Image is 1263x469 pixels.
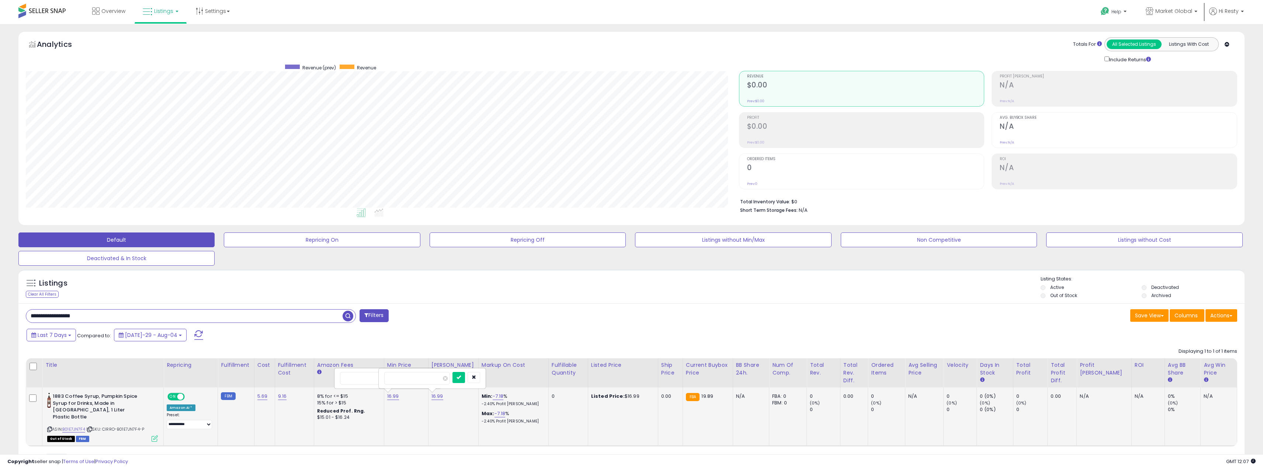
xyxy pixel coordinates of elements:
span: Revenue (prev) [302,65,336,71]
i: Get Help [1100,7,1110,16]
div: 0 [810,393,840,400]
b: Min: [482,393,493,400]
small: (0%) [1016,400,1027,406]
span: OFF [184,394,195,400]
div: Current Buybox Price [686,361,730,377]
div: Num of Comp. [772,361,804,377]
div: 0 (0%) [980,393,1013,400]
div: FBA: 0 [772,393,801,400]
div: Amazon Fees [317,361,381,369]
div: N/A [1135,393,1159,400]
span: Profit [747,116,984,120]
span: Last 7 Days [38,331,67,339]
b: Reduced Prof. Rng. [317,408,365,414]
span: 19.89 [701,393,713,400]
button: All Selected Listings [1107,39,1162,49]
small: (0%) [947,400,957,406]
a: 16.99 [431,393,443,400]
div: ROI [1135,361,1162,369]
h5: Analytics [37,39,86,51]
button: Listings With Cost [1161,39,1216,49]
button: Listings without Cost [1046,232,1242,247]
div: Fulfillment Cost [278,361,311,377]
button: Repricing On [224,232,420,247]
p: -2.40% Profit [PERSON_NAME] [482,419,543,424]
a: 5.69 [257,393,268,400]
div: 15% for > $15 [317,400,378,406]
div: $15.01 - $16.24 [317,414,378,421]
span: [DATE]-29 - Aug-04 [125,331,177,339]
span: Help [1111,8,1121,15]
span: FBM [76,436,89,442]
div: 0 [552,393,582,400]
div: Include Returns [1099,55,1160,63]
div: Fulfillment [221,361,251,369]
div: Fulfillable Quantity [552,361,585,377]
div: N/A [736,393,764,400]
a: Help [1095,1,1134,24]
div: 0 [1016,393,1048,400]
small: FBM [221,392,235,400]
span: Revenue [747,75,984,79]
a: Privacy Policy [96,458,128,465]
small: (0%) [1168,400,1178,406]
div: 0 [871,393,905,400]
button: Repricing Off [430,232,626,247]
div: 0.00 [843,393,862,400]
div: Avg Win Price [1204,361,1234,377]
div: Displaying 1 to 1 of 1 items [1179,348,1237,355]
div: 0.00 [1051,393,1071,400]
div: Velocity [947,361,974,369]
small: Prev: $0.00 [747,99,764,103]
div: Avg Selling Price [908,361,940,377]
div: Total Profit Diff. [1051,361,1073,384]
span: Market Global [1155,7,1192,15]
span: Columns [1174,312,1198,319]
img: 31EoYU0FkZL._SL40_.jpg [47,393,51,408]
b: Short Term Storage Fees: [740,207,798,213]
a: 9.16 [278,393,287,400]
b: Listed Price: [591,393,625,400]
div: 0% [1168,393,1200,400]
b: 1883 Coffee Syrup, Pumpkin Spice Syrup for Drinks, Made in [GEOGRAPHIC_DATA], 1 Liter Plastic Bottle [53,393,142,422]
h2: 0 [747,163,984,173]
a: Terms of Use [63,458,94,465]
div: % [482,410,543,424]
div: 0 [810,406,840,413]
b: Max: [482,410,495,417]
small: Avg Win Price. [1204,377,1208,383]
div: seller snap | | [7,458,128,465]
div: FBM: 0 [772,400,801,406]
div: Title [45,361,160,369]
small: Prev: N/A [1000,140,1014,145]
small: Prev: N/A [1000,99,1014,103]
div: Min Price [387,361,425,369]
div: 0 [1016,406,1048,413]
p: Listing States: [1041,276,1245,283]
span: Compared to: [77,332,111,339]
span: Listings [154,7,173,15]
div: Profit [PERSON_NAME] [1080,361,1128,377]
button: Columns [1170,309,1204,322]
label: Out of Stock [1050,292,1077,299]
small: FBA [686,393,700,401]
span: ON [168,394,177,400]
b: Total Inventory Value: [740,199,790,205]
div: Total Profit [1016,361,1045,377]
small: Avg BB Share. [1168,377,1172,383]
div: Ordered Items [871,361,902,377]
div: 8% for <= $15 [317,393,378,400]
div: 0% [1168,406,1200,413]
span: Ordered Items [747,157,984,161]
div: Days In Stock [980,361,1010,377]
button: Non Competitive [841,232,1037,247]
div: Avg BB Share [1168,361,1197,377]
label: Deactivated [1151,284,1179,290]
div: Preset: [167,413,212,429]
a: -7.18 [495,410,506,417]
a: -7.18 [493,393,504,400]
small: (0%) [980,400,990,406]
h2: $0.00 [747,81,984,91]
span: Avg. Buybox Share [1000,116,1237,120]
div: Markup on Cost [482,361,545,369]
